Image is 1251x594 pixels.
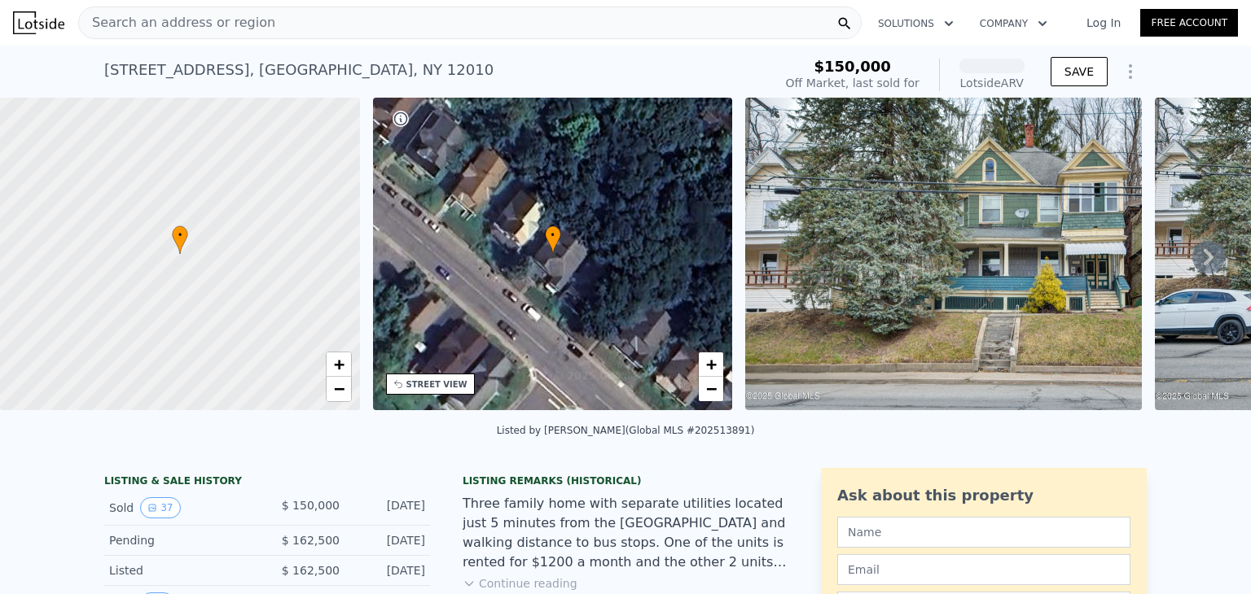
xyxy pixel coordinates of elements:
span: − [706,378,717,399]
button: SAVE [1051,57,1108,86]
div: Sold [109,497,254,518]
span: + [333,354,344,374]
div: Listed by [PERSON_NAME] (Global MLS #202513891) [497,425,755,436]
span: • [545,228,561,242]
div: Listed [109,562,254,579]
span: • [172,228,188,242]
div: [STREET_ADDRESS] , [GEOGRAPHIC_DATA] , NY 12010 [104,59,494,81]
div: Three family home with separate utilities located just 5 minutes from the [GEOGRAPHIC_DATA] and w... [463,494,788,572]
div: STREET VIEW [406,378,467,391]
a: Zoom out [699,377,723,401]
img: Lotside [13,11,64,34]
span: $ 162,500 [282,564,340,577]
input: Email [837,554,1130,585]
a: Zoom in [327,352,351,377]
div: Off Market, last sold for [786,75,920,91]
a: Free Account [1140,9,1238,37]
div: Lotside ARV [959,75,1025,91]
button: View historical data [140,497,180,518]
div: Pending [109,532,254,548]
span: Search an address or region [79,13,275,33]
button: Company [967,9,1060,38]
span: − [333,378,344,399]
a: Zoom in [699,352,723,377]
div: Ask about this property [837,484,1130,507]
span: $ 150,000 [282,499,340,512]
input: Name [837,517,1130,548]
div: LISTING & SALE HISTORY [104,474,430,491]
button: Show Options [1114,55,1147,88]
div: Listing Remarks (Historical) [463,474,788,487]
a: Zoom out [327,377,351,401]
button: Continue reading [463,575,577,592]
button: Solutions [865,9,967,38]
div: [DATE] [353,532,425,548]
span: + [706,354,717,374]
div: [DATE] [353,562,425,579]
div: [DATE] [353,497,425,518]
span: $ 162,500 [282,534,340,547]
a: Log In [1067,15,1140,31]
div: • [545,225,561,254]
div: • [172,225,188,254]
span: $150,000 [814,58,891,75]
img: Sale: 141078503 Parcel: 69733989 [745,98,1142,410]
